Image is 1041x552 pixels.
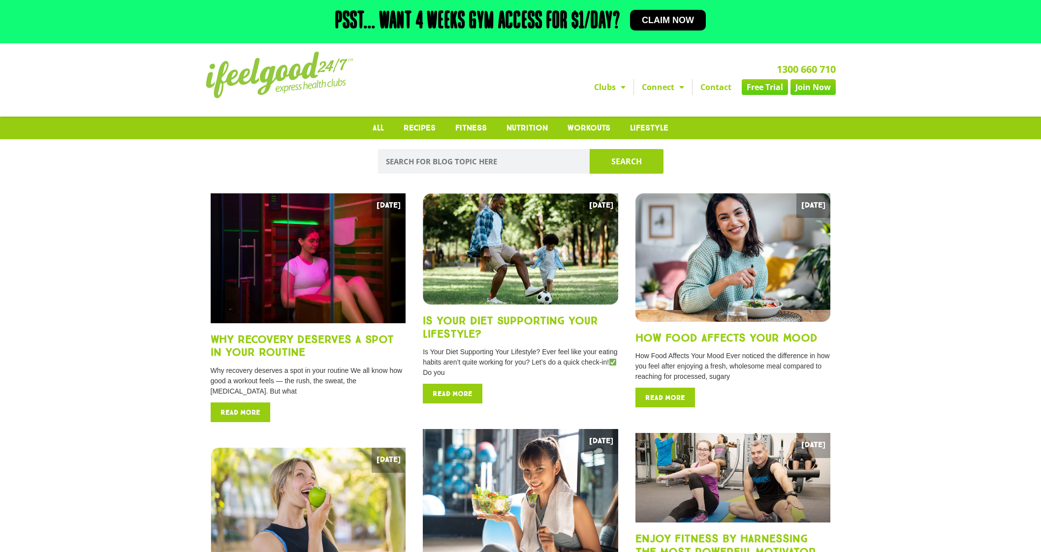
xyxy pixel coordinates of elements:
[211,193,406,323] img: saunas-sports-recovery
[378,149,590,174] input: SEARCH FOR BLOG TOPIC HERE
[584,193,618,218] span: [DATE]
[423,193,618,305] img: is-your-diet-supports-your-lifestyle
[642,16,694,25] span: Claim now
[201,117,841,139] nav: Menu
[211,333,394,359] a: Why Recovery Deserves A Spot in Your Routine
[790,79,836,95] a: Join Now
[372,193,406,218] span: [DATE]
[372,448,406,473] span: [DATE]
[635,388,695,407] a: Read more about How Food Affects Your Mood
[423,384,482,403] a: Read more about Is Your Diet Supporting Your Lifestyle?
[796,433,830,458] span: [DATE]
[363,117,394,139] a: All
[630,10,706,31] a: Claim now
[335,10,620,33] h2: Psst... Want 4 weeks gym access for $1/day?
[584,429,618,454] span: [DATE]
[211,366,406,397] p: Why recovery deserves a spot in your routine We all know how good a workout feels — the rush, the...
[430,79,836,95] nav: Menu
[497,117,558,139] a: Nutrition
[634,79,692,95] a: Connect
[586,79,633,95] a: Clubs
[211,402,270,422] a: Read more about Why Recovery Deserves A Spot in Your Routine
[742,79,788,95] a: Free Trial
[635,351,831,382] p: How Food Affects Your Mood Ever noticed the difference in how you feel after enjoying a fresh, wh...
[635,433,831,522] img: fitness motivator
[423,347,618,378] p: Is Your Diet Supporting Your Lifestyle? Ever feel like your eating habits aren’t quite working fo...
[635,331,818,344] a: How Food Affects Your Mood
[423,314,598,340] a: Is Your Diet Supporting Your Lifestyle?
[590,149,663,174] button: Search
[693,79,739,95] a: Contact
[558,117,620,139] a: Workouts
[445,117,497,139] a: Fitness
[635,193,831,322] img: how-food-affects-your-mood
[609,359,616,366] img: ✅
[394,117,445,139] a: Recipes
[620,117,678,139] a: Lifestyle
[796,193,830,218] span: [DATE]
[777,62,836,76] a: 1300 660 710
